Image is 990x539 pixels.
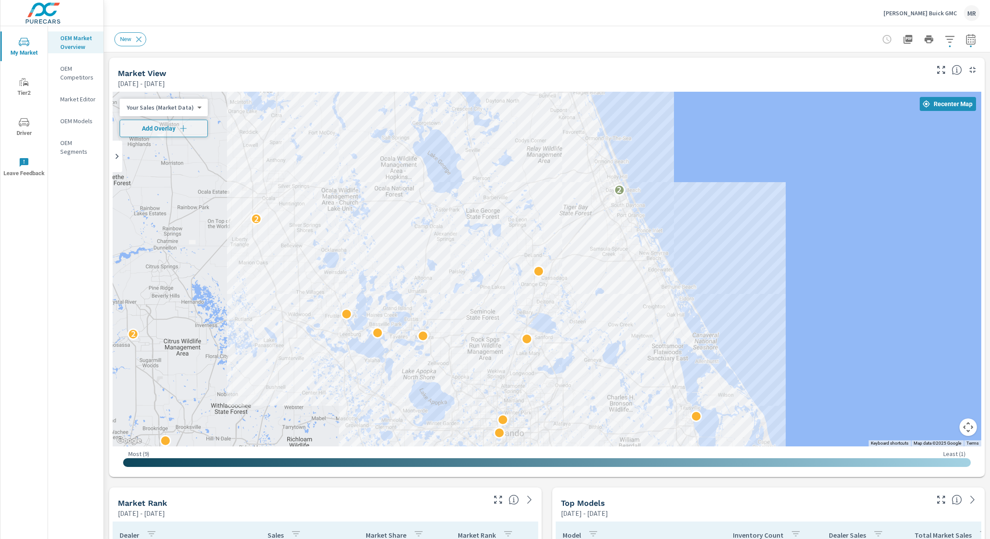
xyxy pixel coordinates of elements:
p: Your Sales (Market Data) [127,104,194,111]
button: "Export Report to PDF" [899,31,917,48]
span: Find the biggest opportunities in your market for your inventory. Understand by postal code where... [952,65,962,75]
p: [DATE] - [DATE] [118,78,165,89]
div: MR [964,5,980,21]
button: Apply Filters [941,31,959,48]
p: [PERSON_NAME] Buick GMC [883,9,957,17]
img: Google [115,435,144,446]
p: [DATE] - [DATE] [118,508,165,518]
button: Make Fullscreen [934,493,948,507]
p: 2 [617,184,622,195]
a: Open this area in Google Maps (opens a new window) [115,435,144,446]
span: Find the biggest opportunities within your model lineup nationwide. [Source: Market registration ... [952,494,962,505]
a: See more details in report [522,493,536,507]
button: Minimize Widget [966,63,980,77]
span: My Market [3,37,45,58]
div: OEM Competitors [48,62,103,84]
div: OEM Segments [48,136,103,158]
div: Your Sales (Market Data) [120,104,201,112]
p: OEM Market Overview [60,34,96,51]
button: Add Overlay [120,120,208,137]
span: Map data ©2025 Google [914,441,961,446]
a: Terms (opens in new tab) [966,441,979,446]
p: OEM Competitors [60,64,96,82]
button: Recenter Map [920,97,976,111]
h5: Market View [118,69,166,78]
p: Least ( 1 ) [943,450,966,458]
button: Select Date Range [962,31,980,48]
button: Map camera controls [959,418,977,436]
p: [DATE] - [DATE] [561,508,608,518]
p: Market Editor [60,95,96,104]
div: nav menu [0,26,48,187]
button: Print Report [920,31,938,48]
span: Recenter Map [923,100,973,108]
div: New [114,32,146,46]
div: OEM Models [48,114,103,128]
h5: Market Rank [118,498,167,508]
button: Make Fullscreen [491,493,505,507]
p: 2 [131,328,136,339]
a: See more details in report [966,493,980,507]
span: Tier2 [3,77,45,98]
span: New [115,36,137,42]
p: OEM Segments [60,138,96,156]
p: OEM Models [60,117,96,125]
span: Leave Feedback [3,157,45,179]
span: Market Rank shows you how you rank, in terms of sales, to other dealerships in your market. “Mark... [509,494,519,505]
p: Most ( 9 ) [128,450,149,458]
p: 2 [254,214,259,224]
h5: Top Models [561,498,605,508]
div: OEM Market Overview [48,31,103,53]
button: Keyboard shortcuts [871,440,908,446]
span: Driver [3,117,45,138]
button: Make Fullscreen [934,63,948,77]
div: Market Editor [48,93,103,106]
span: Add Overlay [124,124,204,133]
